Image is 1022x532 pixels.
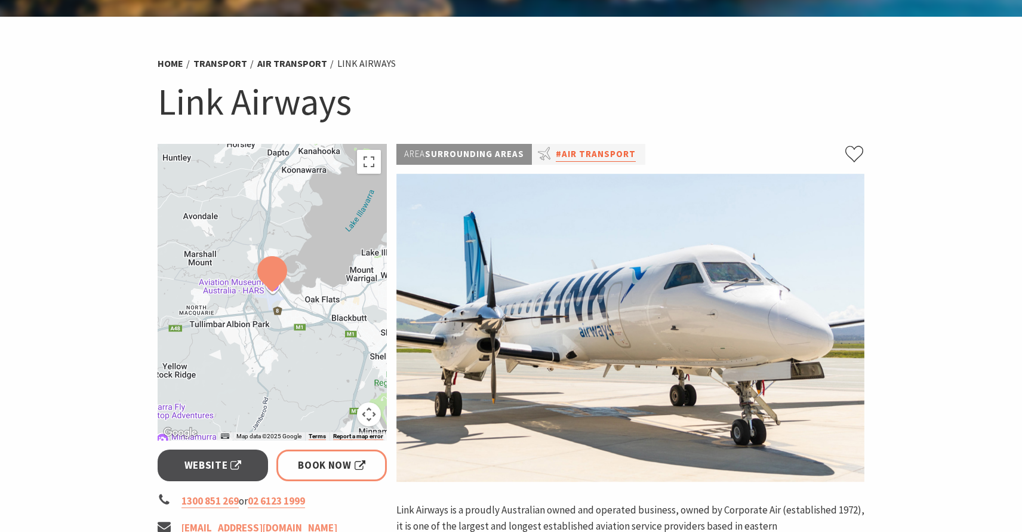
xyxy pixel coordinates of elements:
a: Book Now [276,450,387,481]
span: Map data ©2025 Google [236,433,301,439]
span: Area [404,148,425,159]
img: Google [161,425,200,441]
a: #Air Transport [556,147,636,162]
button: Toggle fullscreen view [357,150,381,174]
a: Transport [193,57,247,70]
a: Open this area in Google Maps (opens a new window) [161,425,200,441]
button: Map camera controls [357,402,381,426]
button: Keyboard shortcuts [221,432,229,441]
a: Air Transport [257,57,327,70]
a: Terms (opens in new tab) [309,433,326,440]
li: or [158,493,387,509]
a: Home [158,57,183,70]
li: Link Airways [337,56,396,72]
a: 1300 851 269 [181,494,239,508]
span: Website [184,457,242,473]
a: Website [158,450,268,481]
a: Report a map error [333,433,383,440]
h1: Link Airways [158,78,864,126]
p: Surrounding Areas [396,144,532,165]
span: Book Now [298,457,365,473]
a: 02 6123 1999 [248,494,305,508]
